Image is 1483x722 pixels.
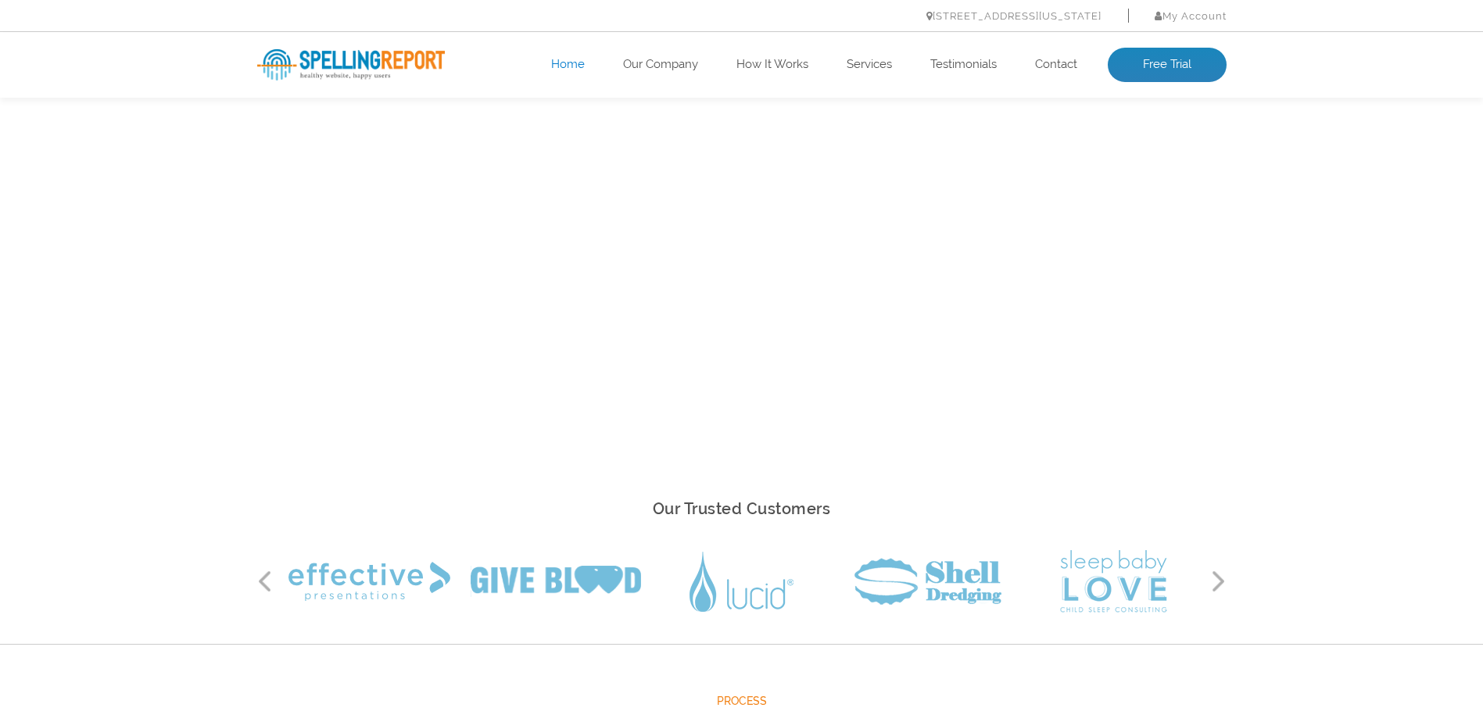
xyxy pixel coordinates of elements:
button: Next [1211,570,1227,593]
img: Lucid [690,552,793,612]
img: Sleep Baby Love [1060,550,1167,613]
button: Previous [257,570,273,593]
span: Process [257,692,1227,711]
h2: Our Trusted Customers [257,495,1227,523]
img: Shell Dredging [854,558,1001,605]
img: Give Blood [471,566,641,597]
img: Effective [288,562,450,601]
